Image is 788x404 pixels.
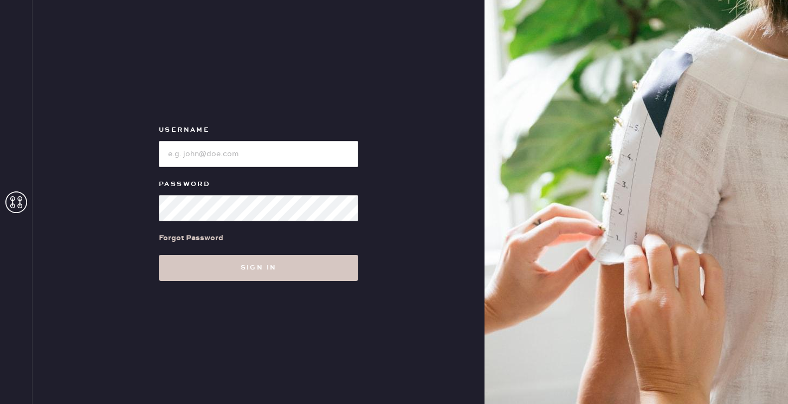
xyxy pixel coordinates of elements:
a: Forgot Password [159,221,223,255]
label: Username [159,124,358,137]
button: Sign in [159,255,358,281]
div: Forgot Password [159,232,223,244]
label: Password [159,178,358,191]
input: e.g. john@doe.com [159,141,358,167]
